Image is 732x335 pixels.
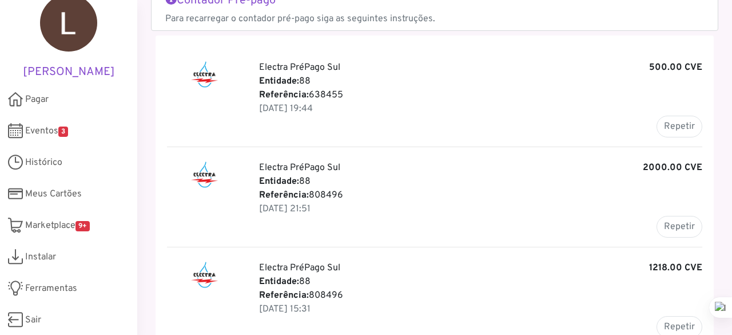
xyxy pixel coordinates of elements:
p: Para recarregar o contador pré-pago siga as seguintes instruções. [165,12,704,26]
span: 3 [58,127,68,137]
span: Meus Cartões [25,187,82,201]
p: Electra PréPago Sul [259,161,702,175]
b: Referência: [259,89,309,101]
p: 808496 [259,188,702,202]
span: Marketplace [25,219,90,232]
img: Electra PréPago Sul [190,261,219,289]
button: Repetir [657,116,702,137]
span: 9+ [75,221,90,231]
b: Referência: [259,190,309,201]
b: Entidade: [259,276,299,287]
p: 88 [259,275,702,289]
p: 88 [259,175,702,188]
p: 808496 [259,289,702,302]
b: 500.00 CVE [649,61,702,74]
span: Instalar [25,250,56,264]
img: Electra PréPago Sul [190,161,219,188]
p: 30 Jul 2025, 20:44 [259,102,702,116]
b: Entidade: [259,176,299,187]
span: Histórico [25,156,62,170]
img: Electra PréPago Sul [190,61,219,88]
b: Entidade: [259,76,299,87]
span: Ferramentas [25,282,77,295]
span: Eventos [25,124,68,138]
p: Electra PréPago Sul [259,261,702,275]
span: Sair [25,313,41,327]
p: 01 Jul 2025, 16:31 [259,302,702,316]
p: 638455 [259,88,702,102]
p: Electra PréPago Sul [259,61,702,74]
span: Pagar [25,93,49,107]
b: 2000.00 CVE [643,161,702,175]
h5: [PERSON_NAME] [17,65,120,79]
b: Referência: [259,290,309,301]
b: 1218.00 CVE [649,261,702,275]
button: Repetir [657,216,702,238]
p: 17 Jul 2025, 22:51 [259,202,702,216]
p: 88 [259,74,702,88]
